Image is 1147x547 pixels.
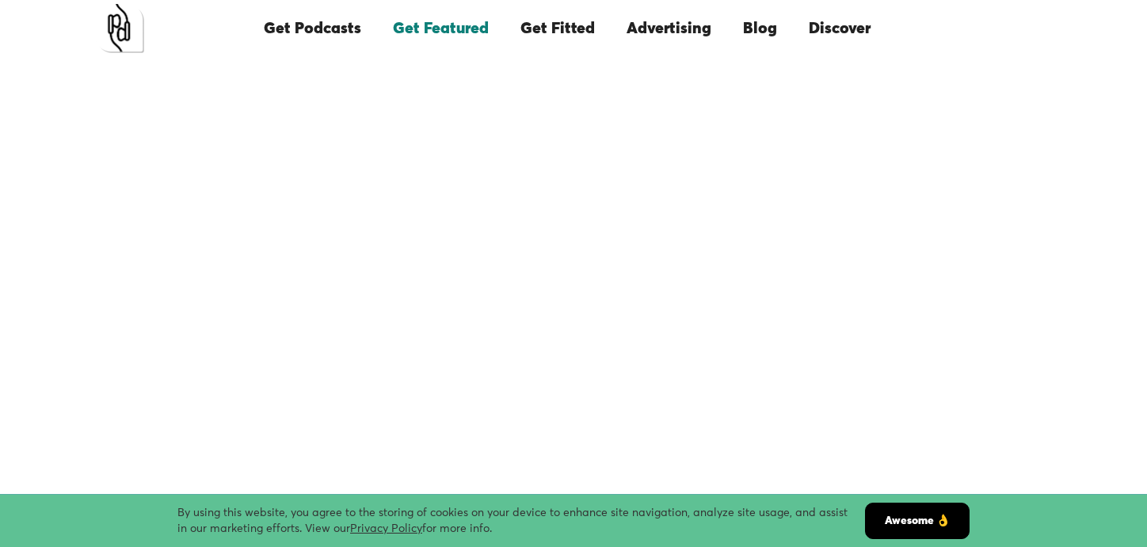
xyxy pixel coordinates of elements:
a: Awesome 👌 [865,503,970,539]
a: Blog [727,2,793,55]
a: Discover [793,2,886,55]
a: Get Podcasts [248,2,377,55]
a: Get Featured [377,2,505,55]
a: home [95,4,144,53]
a: Advertising [611,2,727,55]
a: Privacy Policy [350,523,422,534]
a: Get Fitted [505,2,611,55]
div: By using this website, you agree to the storing of cookies on your device to enhance site navigat... [177,505,865,537]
